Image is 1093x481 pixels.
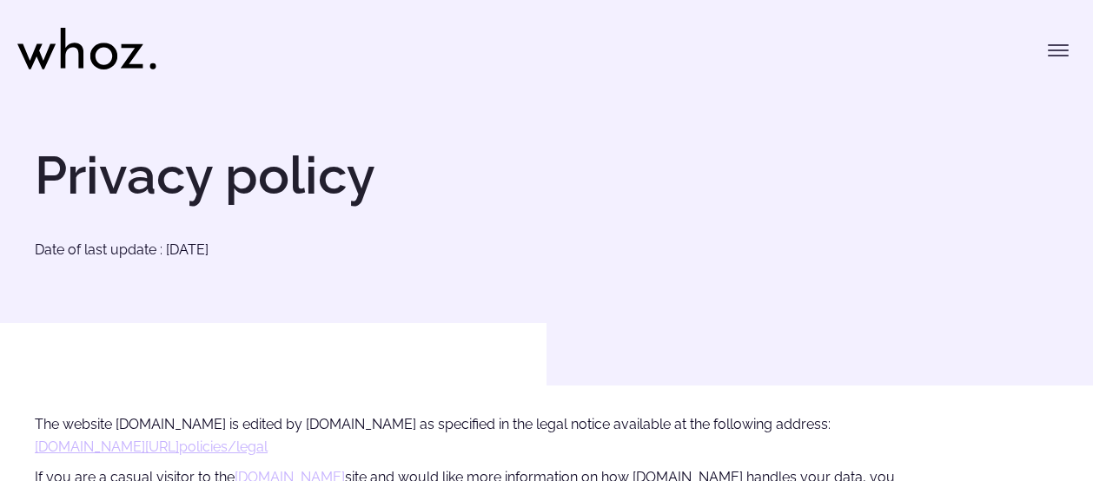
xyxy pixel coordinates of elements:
a: legal [236,438,268,455]
button: Toggle menu [1041,33,1076,68]
p: Date of last update : [DATE] [35,239,529,260]
h1: Privacy policy [35,149,529,201]
a: policies/ [179,438,236,455]
p: The website [DOMAIN_NAME] is edited by [DOMAIN_NAME] as specified in the legal notice available a... [35,413,924,458]
a: [DOMAIN_NAME][URL] [35,438,179,455]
